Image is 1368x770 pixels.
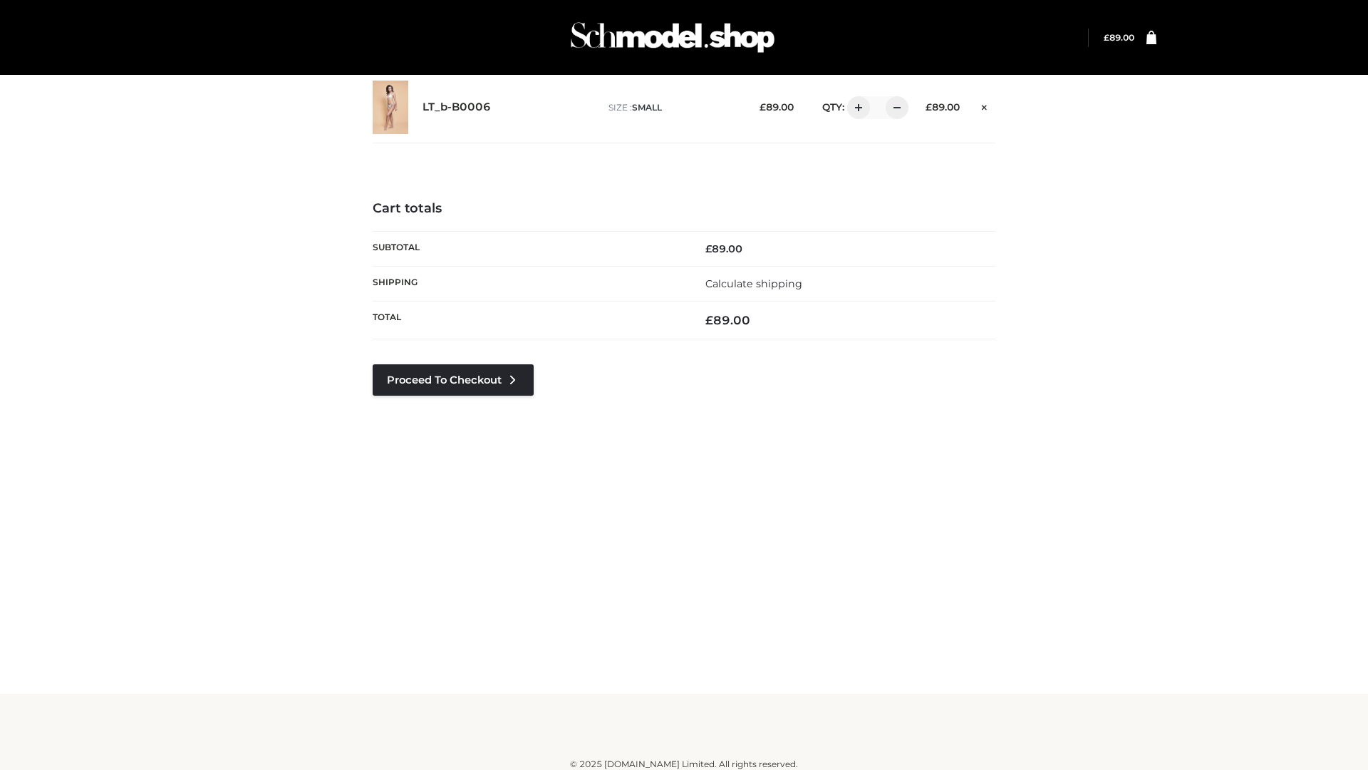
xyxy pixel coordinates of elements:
bdi: 89.00 [1104,32,1134,43]
span: £ [1104,32,1109,43]
div: QTY: [808,96,903,119]
bdi: 89.00 [705,313,750,327]
bdi: 89.00 [760,101,794,113]
a: Remove this item [974,96,995,115]
span: £ [705,313,713,327]
p: size : [608,101,737,114]
a: Proceed to Checkout [373,364,534,396]
th: Subtotal [373,231,684,266]
th: Total [373,302,684,339]
th: Shipping [373,266,684,301]
span: SMALL [632,102,662,113]
a: Calculate shipping [705,277,802,290]
span: £ [926,101,932,113]
span: £ [760,101,766,113]
bdi: 89.00 [705,242,742,255]
img: Schmodel Admin 964 [566,9,779,66]
span: £ [705,242,712,255]
a: £89.00 [1104,32,1134,43]
a: LT_b-B0006 [423,101,491,114]
bdi: 89.00 [926,101,960,113]
h4: Cart totals [373,201,995,217]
